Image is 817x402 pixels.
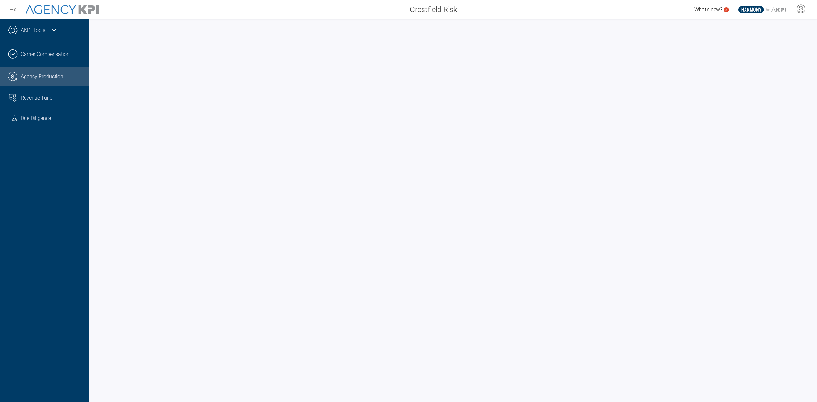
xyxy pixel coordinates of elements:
[21,115,51,122] span: Due Diligence
[694,6,722,12] span: What's new?
[724,7,729,12] a: 5
[21,26,45,34] a: AKPI Tools
[725,8,727,11] text: 5
[26,5,99,14] img: AgencyKPI
[21,94,54,102] span: Revenue Tuner
[21,73,63,80] span: Agency Production
[410,4,457,15] span: Crestfield Risk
